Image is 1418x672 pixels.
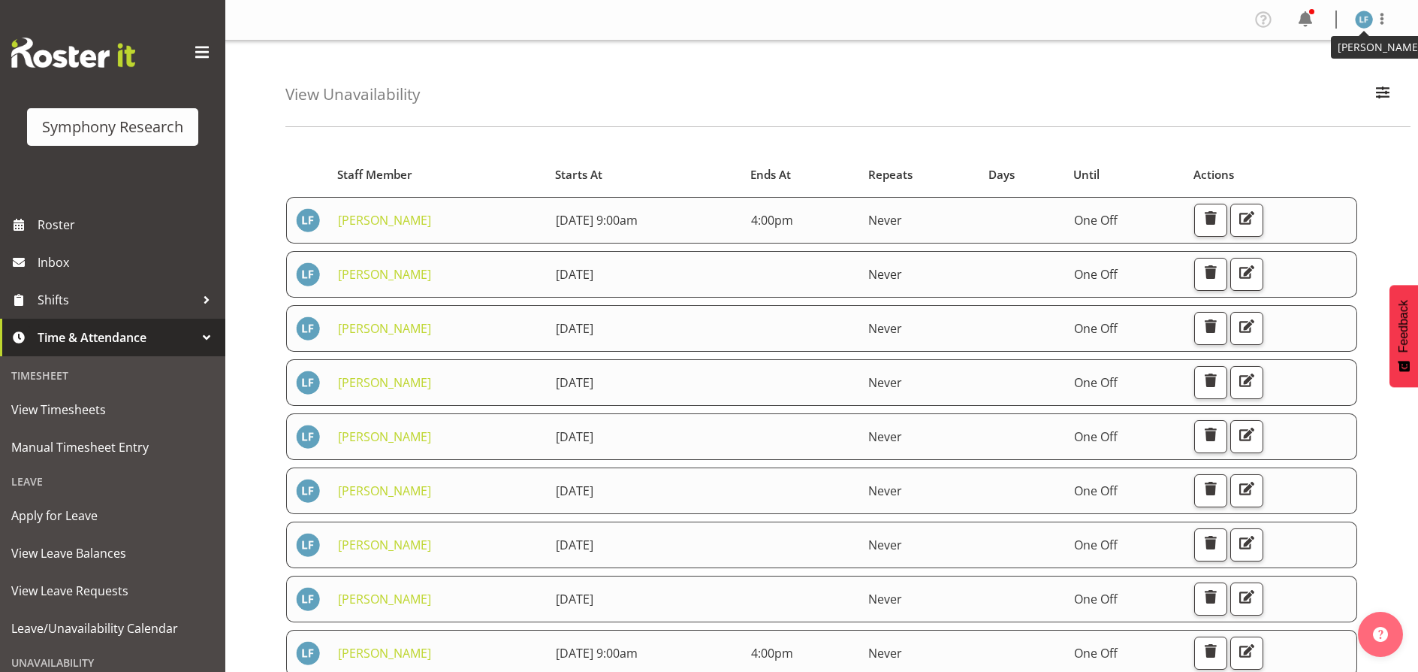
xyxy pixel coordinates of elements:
[4,497,222,534] a: Apply for Leave
[1074,591,1118,607] span: One Off
[38,326,195,349] span: Time & Attendance
[4,466,222,497] div: Leave
[4,391,222,428] a: View Timesheets
[296,533,320,557] img: lolo-fiaola1981.jpg
[1194,637,1227,670] button: Delete Unavailability
[38,213,218,236] span: Roster
[868,645,902,661] span: Never
[338,483,431,499] a: [PERSON_NAME]
[750,166,791,183] span: Ends At
[296,316,320,341] img: lolo-fiaola1981.jpg
[296,641,320,665] img: lolo-fiaola1981.jpg
[11,38,135,68] img: Rosterit website logo
[556,266,593,283] span: [DATE]
[4,534,222,572] a: View Leave Balances
[1074,645,1118,661] span: One Off
[11,580,214,602] span: View Leave Requests
[868,591,902,607] span: Never
[1074,537,1118,553] span: One Off
[751,645,793,661] span: 4:00pm
[1230,637,1263,670] button: Edit Unavailability
[1230,204,1263,237] button: Edit Unavailability
[1389,285,1418,387] button: Feedback - Show survey
[555,166,602,183] span: Starts At
[1373,627,1388,642] img: help-xxl-2.png
[11,542,214,565] span: View Leave Balances
[4,572,222,610] a: View Leave Requests
[296,425,320,449] img: lolo-fiaola1981.jpg
[11,617,214,640] span: Leave/Unavailability Calendar
[1194,420,1227,453] button: Delete Unavailability
[1230,583,1263,616] button: Edit Unavailability
[556,537,593,553] span: [DATE]
[868,428,902,445] span: Never
[556,428,593,445] span: [DATE]
[1074,374,1118,391] span: One Off
[338,428,431,445] a: [PERSON_NAME]
[1230,420,1263,453] button: Edit Unavailability
[556,320,593,337] span: [DATE]
[338,374,431,391] a: [PERSON_NAME]
[1194,528,1227,562] button: Delete Unavailability
[296,371,320,395] img: lolo-fiaola1981.jpg
[1073,166,1100,183] span: Until
[338,266,431,283] a: [PERSON_NAME]
[868,212,902,229] span: Never
[868,320,902,337] span: Never
[1074,428,1118,445] span: One Off
[1355,11,1373,29] img: lolo-fiaola1981.jpg
[1194,583,1227,616] button: Delete Unavailability
[4,610,222,647] a: Leave/Unavailability Calendar
[1230,528,1263,562] button: Edit Unavailability
[296,479,320,503] img: lolo-fiaola1981.jpg
[38,289,195,311] span: Shifts
[1230,366,1263,399] button: Edit Unavailability
[751,212,793,229] span: 4:00pm
[38,251,218,274] span: Inbox
[988,166,1015,183] span: Days
[11,398,214,421] span: View Timesheets
[11,436,214,459] span: Manual Timesheet Entry
[296,208,320,232] img: lolo-fiaola1981.jpg
[1074,320,1118,337] span: One Off
[338,320,431,337] a: [PERSON_NAME]
[1230,474,1263,507] button: Edit Unavailability
[337,166,412,183] span: Staff Member
[1074,212,1118,229] span: One Off
[1230,258,1263,291] button: Edit Unavailability
[1194,366,1227,399] button: Delete Unavailability
[556,212,638,229] span: [DATE] 9:00am
[1194,474,1227,507] button: Delete Unavailability
[556,645,638,661] span: [DATE] 9:00am
[1397,300,1410,353] span: Feedback
[338,537,431,553] a: [PERSON_NAME]
[1074,266,1118,283] span: One Off
[338,212,431,229] a: [PERSON_NAME]
[1193,166,1234,183] span: Actions
[1194,204,1227,237] button: Delete Unavailability
[4,360,222,391] div: Timesheet
[296,262,320,286] img: lolo-fiaola1981.jpg
[1230,312,1263,345] button: Edit Unavailability
[868,483,902,499] span: Never
[556,591,593,607] span: [DATE]
[296,587,320,611] img: lolo-fiaola1981.jpg
[868,266,902,283] span: Never
[11,504,214,527] span: Apply for Leave
[338,645,431,661] a: [PERSON_NAME]
[4,428,222,466] a: Manual Timesheet Entry
[42,116,183,138] div: Symphony Research
[285,86,420,103] h4: View Unavailability
[868,166,913,183] span: Repeats
[338,591,431,607] a: [PERSON_NAME]
[1074,483,1118,499] span: One Off
[1194,258,1227,291] button: Delete Unavailability
[1367,78,1398,111] button: Filter Employees
[868,537,902,553] span: Never
[556,483,593,499] span: [DATE]
[868,374,902,391] span: Never
[556,374,593,391] span: [DATE]
[1194,312,1227,345] button: Delete Unavailability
